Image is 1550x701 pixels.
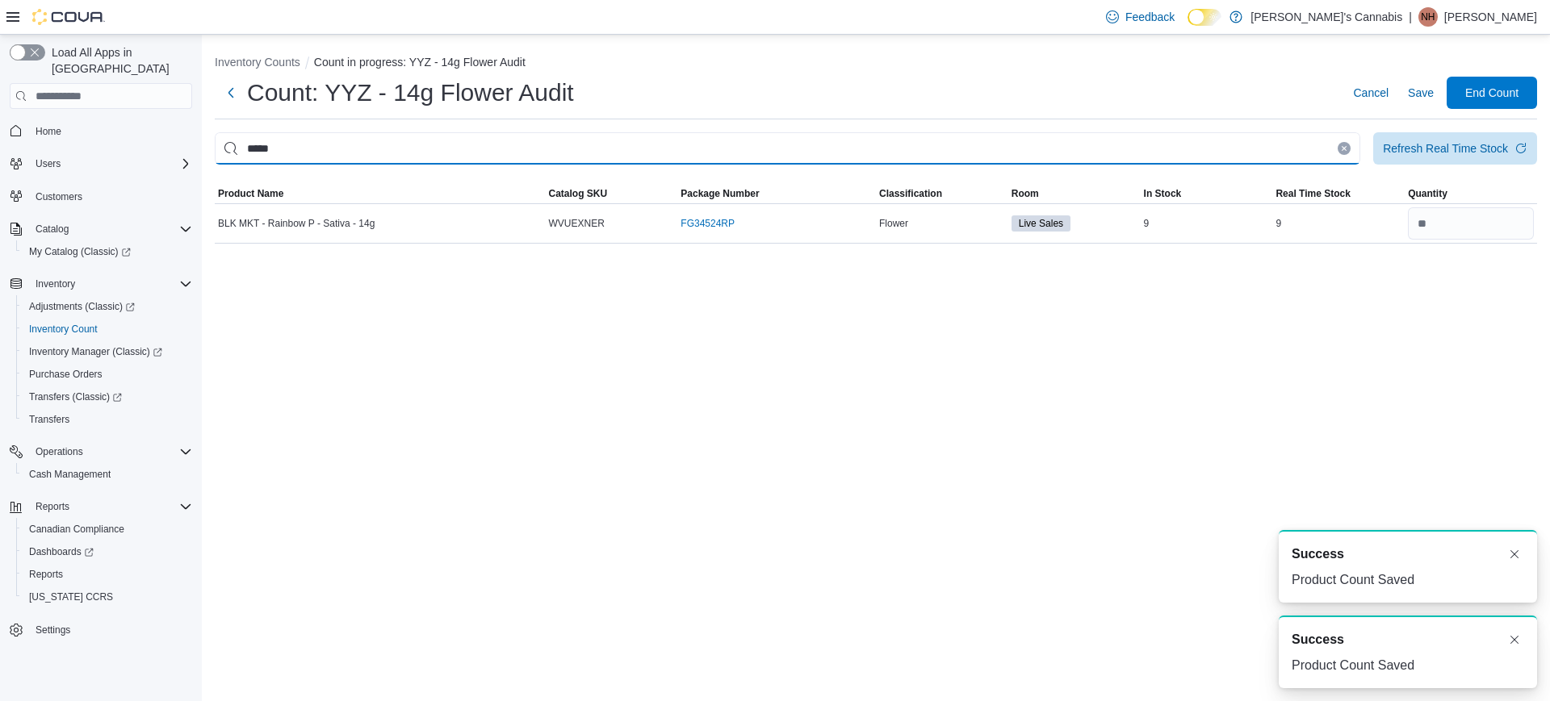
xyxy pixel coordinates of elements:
[1292,570,1524,590] div: Product Count Saved
[29,154,192,173] span: Users
[218,217,375,230] span: BLK MKT - Rainbow P - Sativa - 14g
[16,463,199,486] button: Cash Management
[23,365,192,384] span: Purchase Orders
[29,274,192,294] span: Inventory
[16,563,199,586] button: Reports
[1444,7,1537,27] p: [PERSON_NAME]
[1250,7,1402,27] p: [PERSON_NAME]'s Cannabis
[23,519,192,539] span: Canadian Compliance
[29,568,63,581] span: Reports
[879,217,908,230] span: Flower
[23,542,192,561] span: Dashboards
[36,190,82,203] span: Customers
[45,44,192,77] span: Load All Apps in [GEOGRAPHIC_DATA]
[23,387,128,407] a: Transfers (Classic)
[29,187,89,207] a: Customers
[1421,7,1435,27] span: NH
[879,187,942,200] span: Classification
[16,295,199,318] a: Adjustments (Classic)
[1125,9,1175,25] span: Feedback
[23,242,192,261] span: My Catalog (Classic)
[549,217,605,230] span: WVUEXNER
[1276,187,1350,200] span: Real Time Stock
[29,219,75,239] button: Catalog
[681,187,759,200] span: Package Number
[215,54,1537,73] nav: An example of EuiBreadcrumbs
[23,565,69,584] a: Reports
[23,410,192,429] span: Transfers
[23,519,131,539] a: Canadian Compliance
[3,119,199,142] button: Home
[1188,9,1221,26] input: Dark Mode
[1012,215,1070,232] span: Live Sales
[876,184,1008,203] button: Classification
[23,465,117,484] a: Cash Management
[16,518,199,540] button: Canadian Compliance
[16,318,199,340] button: Inventory Count
[681,217,735,230] a: FG34524RP
[29,120,192,140] span: Home
[16,408,199,431] button: Transfers
[29,545,94,558] span: Dashboards
[1408,187,1447,200] span: Quantity
[29,219,192,239] span: Catalog
[1383,140,1508,156] div: Refresh Real Time Stock
[29,323,98,336] span: Inventory Count
[1272,184,1405,203] button: Real Time Stock
[16,240,199,263] a: My Catalog (Classic)
[29,523,124,536] span: Canadian Compliance
[29,345,162,358] span: Inventory Manager (Classic)
[29,468,111,481] span: Cash Management
[36,223,69,236] span: Catalog
[29,497,76,516] button: Reports
[1292,545,1344,564] span: Success
[16,363,199,386] button: Purchase Orders
[1100,1,1181,33] a: Feedback
[36,125,61,138] span: Home
[1292,630,1344,649] span: Success
[1465,85,1519,101] span: End Count
[3,218,199,240] button: Catalog
[215,56,300,69] button: Inventory Counts
[23,542,100,561] a: Dashboards
[215,184,546,203] button: Product Name
[23,587,192,607] span: Washington CCRS
[1418,7,1438,27] div: Nicole H
[29,300,135,313] span: Adjustments (Classic)
[36,500,69,513] span: Reports
[23,319,192,339] span: Inventory Count
[3,495,199,518] button: Reports
[3,185,199,208] button: Customers
[23,242,137,261] a: My Catalog (Classic)
[1019,216,1063,231] span: Live Sales
[546,184,678,203] button: Catalog SKU
[1292,630,1524,649] div: Notification
[1401,77,1440,109] button: Save
[29,620,77,640] a: Settings
[10,112,192,683] nav: Complex example
[23,565,192,584] span: Reports
[1373,132,1537,165] button: Refresh Real Time Stock
[3,440,199,463] button: Operations
[23,319,104,339] a: Inventory Count
[1188,26,1188,27] span: Dark Mode
[23,342,192,361] span: Inventory Manager (Classic)
[29,154,67,173] button: Users
[1347,77,1395,109] button: Cancel
[16,386,199,408] a: Transfers (Classic)
[215,77,247,109] button: Next
[247,77,574,109] h1: Count: YYZ - 14g Flower Audit
[549,187,608,200] span: Catalog SKU
[23,342,169,361] a: Inventory Manager (Classic)
[1353,85,1389,101] span: Cancel
[1292,656,1524,675] div: Product Count Saved
[1144,187,1182,200] span: In Stock
[1505,545,1524,564] button: Dismiss toast
[36,277,75,290] span: Inventory
[3,273,199,295] button: Inventory
[16,340,199,363] a: Inventory Manager (Classic)
[36,445,83,458] span: Operations
[23,387,192,407] span: Transfers (Classic)
[1272,214,1405,233] div: 9
[1141,184,1273,203] button: In Stock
